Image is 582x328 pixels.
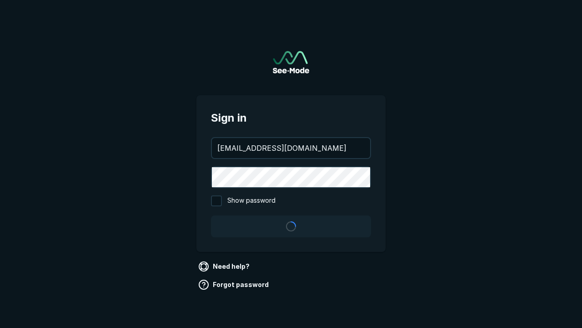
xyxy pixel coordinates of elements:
a: Go to sign in [273,51,309,73]
span: Show password [227,195,276,206]
a: Forgot password [196,277,272,292]
img: See-Mode Logo [273,51,309,73]
input: your@email.com [212,138,370,158]
span: Sign in [211,110,371,126]
a: Need help? [196,259,253,274]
